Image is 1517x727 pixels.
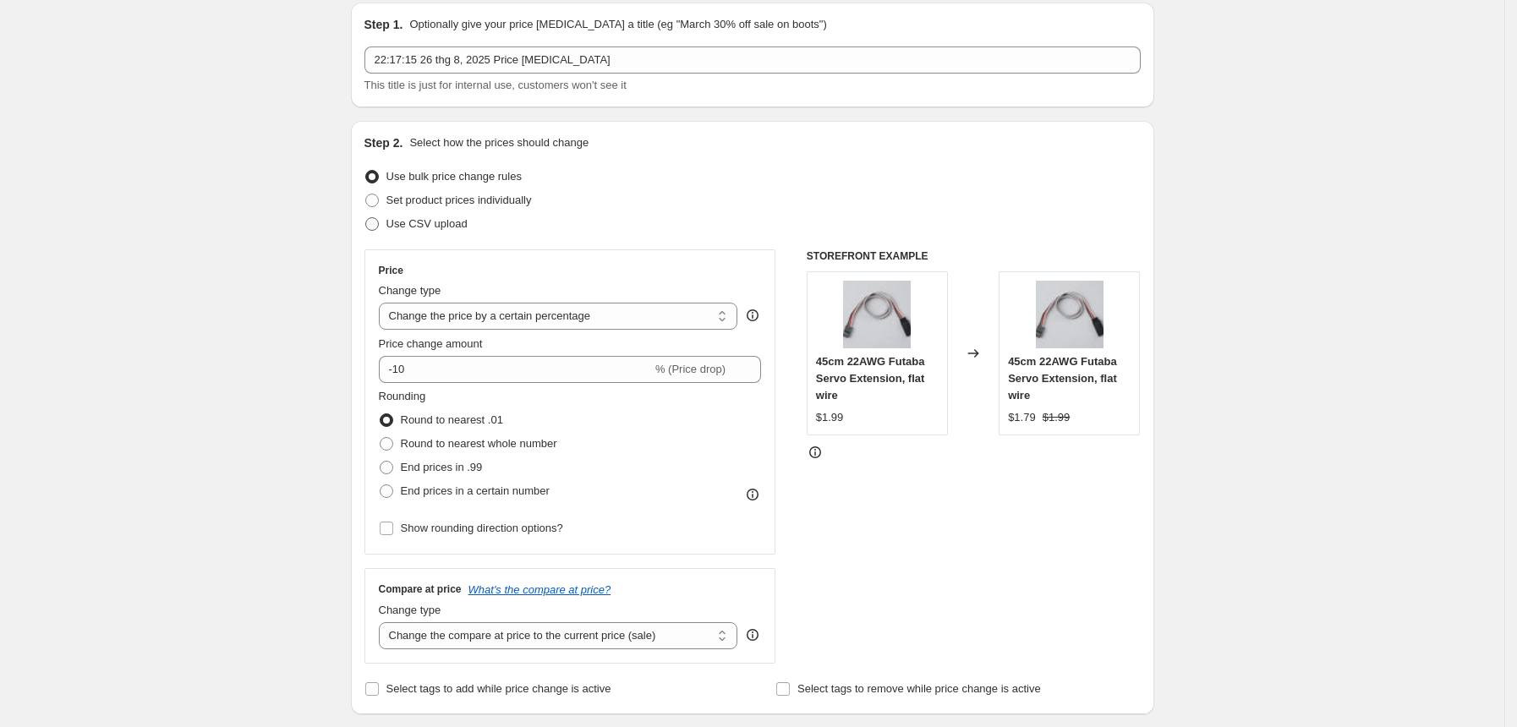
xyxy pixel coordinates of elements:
[1043,409,1071,426] strike: $1.99
[379,604,441,616] span: Change type
[379,284,441,297] span: Change type
[364,134,403,151] h2: Step 2.
[816,355,925,402] span: 45cm 22AWG Futaba Servo Extension, flat wire
[364,46,1141,74] input: 30% off holiday sale
[401,484,550,497] span: End prices in a certain number
[401,437,557,450] span: Round to nearest whole number
[744,626,761,643] div: help
[364,79,627,91] span: This title is just for internal use, customers won't see it
[386,194,532,206] span: Set product prices individually
[807,249,1141,263] h6: STOREFRONT EXAMPLE
[379,264,403,277] h3: Price
[401,413,503,426] span: Round to nearest .01
[409,134,589,151] p: Select how the prices should change
[379,356,652,383] input: -15
[1008,409,1036,426] div: $1.79
[386,682,611,695] span: Select tags to add while price change is active
[401,522,563,534] span: Show rounding direction options?
[843,281,911,348] img: fuse-battery-45cm-22awg-futaba-servo-extension-flat-wire-28636080209997_80x.jpg
[1036,281,1104,348] img: fuse-battery-45cm-22awg-futaba-servo-extension-flat-wire-28636080209997_80x.jpg
[1008,355,1117,402] span: 45cm 22AWG Futaba Servo Extension, flat wire
[386,170,522,183] span: Use bulk price change rules
[364,16,403,33] h2: Step 1.
[409,16,826,33] p: Optionally give your price [MEDICAL_DATA] a title (eg "March 30% off sale on boots")
[655,363,726,375] span: % (Price drop)
[379,582,462,596] h3: Compare at price
[744,307,761,324] div: help
[379,390,426,402] span: Rounding
[379,337,483,350] span: Price change amount
[797,682,1041,695] span: Select tags to remove while price change is active
[401,461,483,473] span: End prices in .99
[816,409,844,426] div: $1.99
[386,217,468,230] span: Use CSV upload
[468,583,611,596] button: What's the compare at price?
